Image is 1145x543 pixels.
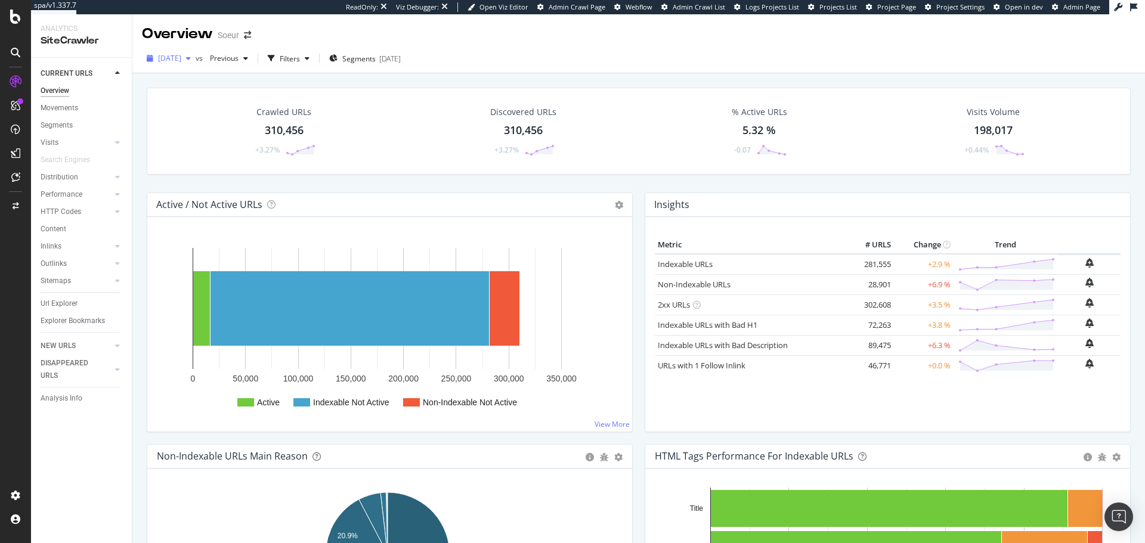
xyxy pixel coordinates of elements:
[1084,453,1092,461] div: circle-info
[994,2,1043,12] a: Open in dev
[41,136,112,149] a: Visits
[423,398,517,407] text: Non-Indexable Not Active
[819,2,857,11] span: Projects List
[614,2,652,12] a: Webflow
[925,2,985,12] a: Project Settings
[41,357,112,382] a: DISAPPEARED URLS
[41,154,90,166] div: Search Engines
[41,206,81,218] div: HTTP Codes
[894,335,954,355] td: +6.3 %
[41,392,123,405] a: Analysis Info
[41,392,82,405] div: Analysis Info
[954,236,1058,254] th: Trend
[142,24,213,44] div: Overview
[1005,2,1043,11] span: Open in dev
[157,236,618,422] div: A chart.
[41,119,123,132] a: Segments
[205,49,253,68] button: Previous
[1085,339,1094,348] div: bell-plus
[654,197,689,213] h4: Insights
[494,374,524,383] text: 300,000
[894,315,954,335] td: +3.8 %
[41,297,78,310] div: Url Explorer
[846,254,894,275] td: 281,555
[894,355,954,376] td: +0.0 %
[265,123,304,138] div: 310,456
[41,67,92,80] div: CURRENT URLS
[546,374,577,383] text: 350,000
[846,294,894,315] td: 302,608
[41,171,78,184] div: Distribution
[280,54,300,64] div: Filters
[468,2,528,12] a: Open Viz Editor
[283,374,314,383] text: 100,000
[846,335,894,355] td: 89,475
[494,145,519,155] div: +3.27%
[41,206,112,218] a: HTTP Codes
[324,49,406,68] button: Segments[DATE]
[846,315,894,335] td: 72,263
[338,532,358,540] text: 20.9%
[388,374,419,383] text: 200,000
[244,31,251,39] div: arrow-right-arrow-left
[690,504,704,513] text: Title
[661,2,725,12] a: Admin Crawl List
[600,453,608,461] div: bug
[877,2,916,11] span: Project Page
[41,102,78,114] div: Movements
[626,2,652,11] span: Webflow
[1063,2,1100,11] span: Admin Page
[1104,502,1133,531] div: Open Intercom Messenger
[41,257,67,270] div: Outlinks
[196,53,205,63] span: vs
[156,197,262,213] h4: Active / Not Active URLs
[745,2,799,11] span: Logs Projects List
[41,340,112,352] a: NEW URLS
[742,123,776,138] div: 5.32 %
[894,254,954,275] td: +2.9 %
[257,398,280,407] text: Active
[846,274,894,294] td: 28,901
[658,259,713,269] a: Indexable URLs
[41,171,112,184] a: Distribution
[846,236,894,254] th: # URLS
[41,315,105,327] div: Explorer Bookmarks
[734,145,751,155] div: -0.07
[396,2,439,12] div: Viz Debugger:
[41,85,69,97] div: Overview
[41,67,112,80] a: CURRENT URLS
[595,419,630,429] a: View More
[1085,258,1094,268] div: bell-plus
[894,236,954,254] th: Change
[734,2,799,12] a: Logs Projects List
[1085,278,1094,287] div: bell-plus
[41,297,123,310] a: Url Explorer
[41,240,61,253] div: Inlinks
[41,24,122,34] div: Analytics
[41,275,71,287] div: Sitemaps
[191,374,196,383] text: 0
[586,453,594,461] div: circle-info
[41,275,112,287] a: Sitemaps
[157,450,308,462] div: Non-Indexable URLs Main Reason
[614,453,623,461] div: gear
[1098,453,1106,461] div: bug
[894,274,954,294] td: +6.9 %
[379,54,401,64] div: [DATE]
[41,34,122,48] div: SiteCrawler
[479,2,528,11] span: Open Viz Editor
[673,2,725,11] span: Admin Crawl List
[41,257,112,270] a: Outlinks
[936,2,985,11] span: Project Settings
[41,223,123,235] a: Content
[41,119,73,132] div: Segments
[346,2,378,12] div: ReadOnly:
[41,188,82,201] div: Performance
[41,315,123,327] a: Explorer Bookmarks
[41,240,112,253] a: Inlinks
[974,123,1013,138] div: 198,017
[658,319,757,330] a: Indexable URLs with Bad H1
[549,2,605,11] span: Admin Crawl Page
[1085,298,1094,308] div: bell-plus
[615,201,623,209] i: Options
